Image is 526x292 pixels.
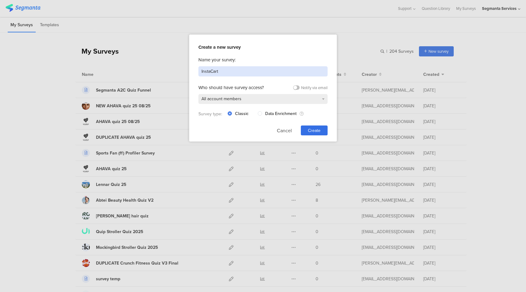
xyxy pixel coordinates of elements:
span: Classic [232,112,249,116]
div: Notify via email [301,85,328,91]
span: All account members [201,96,241,102]
button: Cancel [277,125,292,135]
div: Create a new survey [198,44,328,51]
div: Who should have survey access? [198,84,264,91]
span: Create [308,127,321,134]
span: Data Enrichment [265,110,297,117]
div: Name your survey: [198,56,328,63]
span: Survey type: [198,111,222,117]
